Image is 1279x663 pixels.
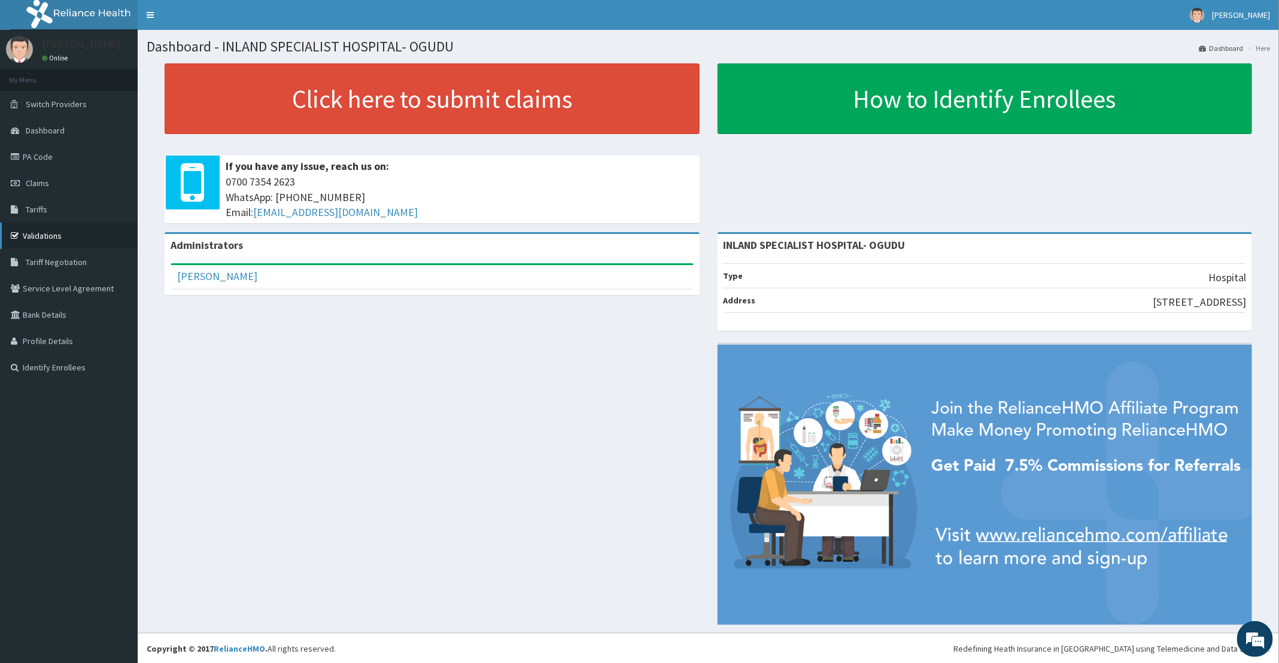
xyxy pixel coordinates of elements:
p: Hospital [1208,270,1246,285]
li: Here [1244,43,1270,53]
a: [EMAIL_ADDRESS][DOMAIN_NAME] [253,205,418,219]
span: Claims [26,178,49,188]
a: RelianceHMO [214,643,265,654]
h1: Dashboard - INLAND SPECIALIST HOSPITAL- OGUDU [147,39,1270,54]
strong: Copyright © 2017 . [147,643,268,654]
textarea: Type your message and hit 'Enter' [6,327,228,369]
span: 0700 7354 2623 WhatsApp: [PHONE_NUMBER] Email: [226,174,694,220]
a: Dashboard [1199,43,1243,53]
b: Type [724,270,743,281]
p: [STREET_ADDRESS] [1153,294,1246,310]
a: [PERSON_NAME] [177,269,257,283]
span: Switch Providers [26,99,87,110]
img: User Image [6,36,33,63]
img: User Image [1190,8,1205,23]
strong: INLAND SPECIALIST HOSPITAL- OGUDU [724,238,906,252]
span: Dashboard [26,125,65,136]
b: Administrators [171,238,243,252]
img: d_794563401_company_1708531726252_794563401 [22,60,48,90]
a: Online [42,54,71,62]
span: We're online! [69,151,165,272]
b: Address [724,295,756,306]
div: Minimize live chat window [196,6,225,35]
img: provider-team-banner.png [718,345,1253,625]
span: Tariffs [26,204,47,215]
div: Chat with us now [62,67,201,83]
a: Click here to submit claims [165,63,700,134]
span: [PERSON_NAME] [1212,10,1270,20]
a: How to Identify Enrollees [718,63,1253,134]
div: Redefining Heath Insurance in [GEOGRAPHIC_DATA] using Telemedicine and Data Science! [953,643,1270,655]
span: Tariff Negotiation [26,257,87,267]
b: If you have any issue, reach us on: [226,159,389,173]
p: [PERSON_NAME] [42,39,120,50]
